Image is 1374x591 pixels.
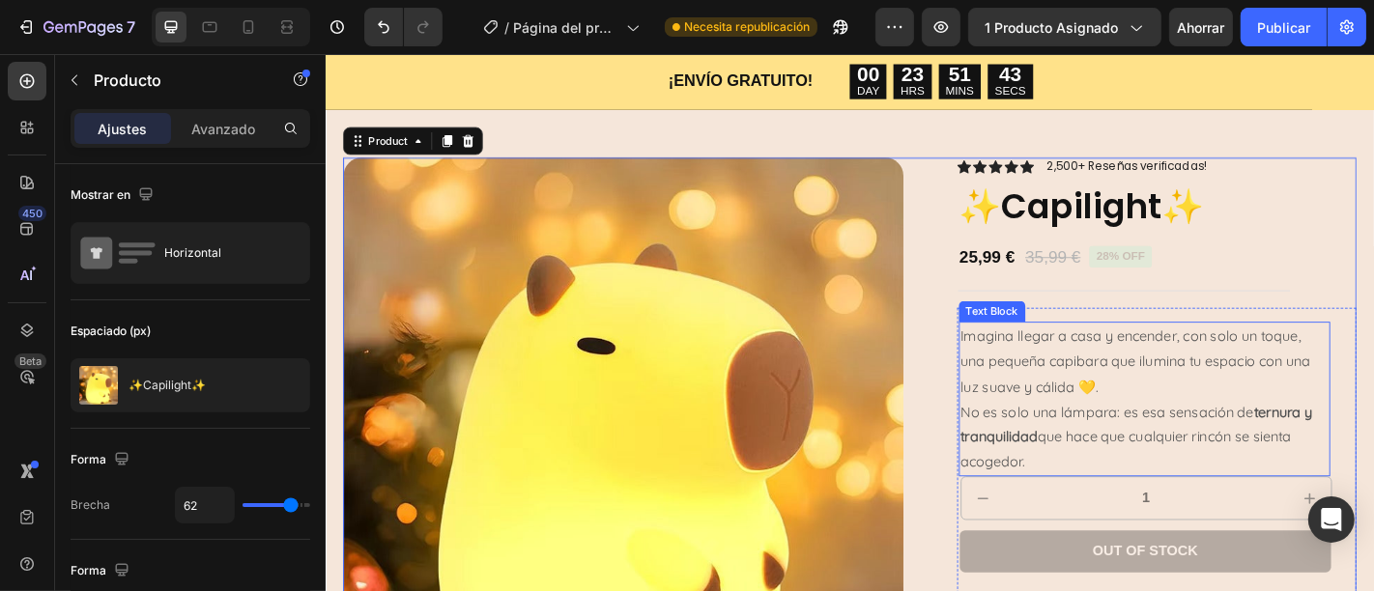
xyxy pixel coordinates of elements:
[504,19,509,36] font: /
[71,187,130,202] font: Mostrar en
[19,354,42,368] font: Beta
[71,452,106,466] font: Forma
[848,541,965,561] div: Out of stock
[703,468,752,515] button: decrement
[772,211,837,239] div: 35,99 €
[8,8,144,46] button: 7
[1241,8,1327,46] button: Publicar
[71,563,106,577] font: Forma
[844,212,914,237] pre: 28% off
[1308,496,1355,543] div: Abrir Intercom Messenger
[702,302,1090,378] span: Imagina llegar a casa y encender, con solo un toque, una pequeña capibara que ilumina tu espacio ...
[129,378,206,392] font: ✨Capilight✨
[798,117,976,133] p: 2,500+ Reseñas verificadas!
[1257,19,1310,36] font: Publicar
[752,468,1065,515] input: quantity
[1064,468,1112,515] button: increment
[43,88,95,105] div: Product
[364,8,443,46] div: Deshacer/Rehacer
[700,211,764,239] div: 25,99 €
[701,296,1112,467] div: Rich Text Editor. Editing area: main
[94,69,258,92] p: Producto
[684,19,810,34] font: Necesita republicación
[701,527,1113,574] button: Out of stock
[127,17,135,37] font: 7
[79,366,118,405] img: Imagen de característica del producto
[1178,19,1225,36] font: Ahorrar
[513,19,615,76] font: Página del producto - [DATE] 19:15:00
[968,8,1161,46] button: 1 producto asignado
[191,121,255,137] font: Avanzado
[164,245,221,260] font: Horizontal
[985,19,1118,36] font: 1 producto asignado
[1169,8,1233,46] button: Ahorrar
[22,207,43,220] font: 450
[702,386,1092,462] span: No es solo una lámpara: es esa sensación de que hace que cualquier rincón se sienta acogedor.
[176,488,234,522] input: Auto
[99,121,148,137] font: Ajustes
[704,276,770,294] div: Text Block
[699,143,1141,196] h1: ✨Capilight✨
[71,324,151,338] font: Espaciado (px)
[94,70,161,90] font: Producto
[71,497,110,512] font: Brecha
